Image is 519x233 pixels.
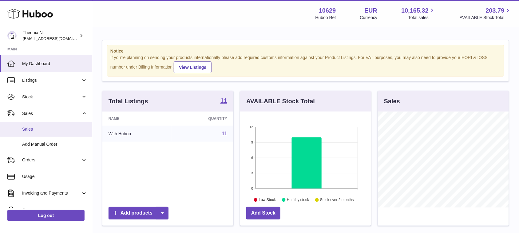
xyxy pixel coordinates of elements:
strong: 11 [220,97,227,104]
span: Total sales [408,15,436,21]
text: 9 [251,140,253,144]
h3: Sales [384,97,400,105]
div: Currency [360,15,378,21]
img: info@wholesomegoods.eu [7,31,17,40]
text: 6 [251,156,253,160]
a: Log out [7,210,85,221]
span: 203.79 [486,6,505,15]
span: 10,165.32 [401,6,429,15]
text: 12 [249,125,253,129]
text: 0 [251,187,253,190]
strong: 10629 [319,6,336,15]
div: Theonia NL [23,30,78,41]
span: Cases [22,207,87,213]
strong: Notice [110,48,501,54]
td: With Huboo [102,126,172,142]
span: Sales [22,111,81,116]
span: Stock [22,94,81,100]
h3: AVAILABLE Stock Total [246,97,315,105]
a: 10,165.32 Total sales [401,6,436,21]
span: Add Manual Order [22,141,87,147]
strong: EUR [364,6,377,15]
a: 11 [222,131,227,136]
a: Add Stock [246,207,280,219]
div: Huboo Ref [315,15,336,21]
span: Usage [22,174,87,180]
text: 3 [251,171,253,175]
span: AVAILABLE Stock Total [460,15,512,21]
span: [EMAIL_ADDRESS][DOMAIN_NAME] [23,36,90,41]
span: Invoicing and Payments [22,190,81,196]
a: 203.79 AVAILABLE Stock Total [460,6,512,21]
span: Orders [22,157,81,163]
span: Sales [22,126,87,132]
h3: Total Listings [109,97,148,105]
a: Add products [109,207,168,219]
text: Healthy stock [287,198,309,202]
a: 11 [220,97,227,105]
text: Low Stock [259,198,276,202]
span: Listings [22,77,81,83]
th: Name [102,112,172,126]
th: Quantity [172,112,233,126]
div: If you're planning on sending your products internationally please add required customs informati... [110,55,501,73]
text: Stock over 2 months [320,198,354,202]
a: View Listings [174,61,212,73]
span: My Dashboard [22,61,87,67]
